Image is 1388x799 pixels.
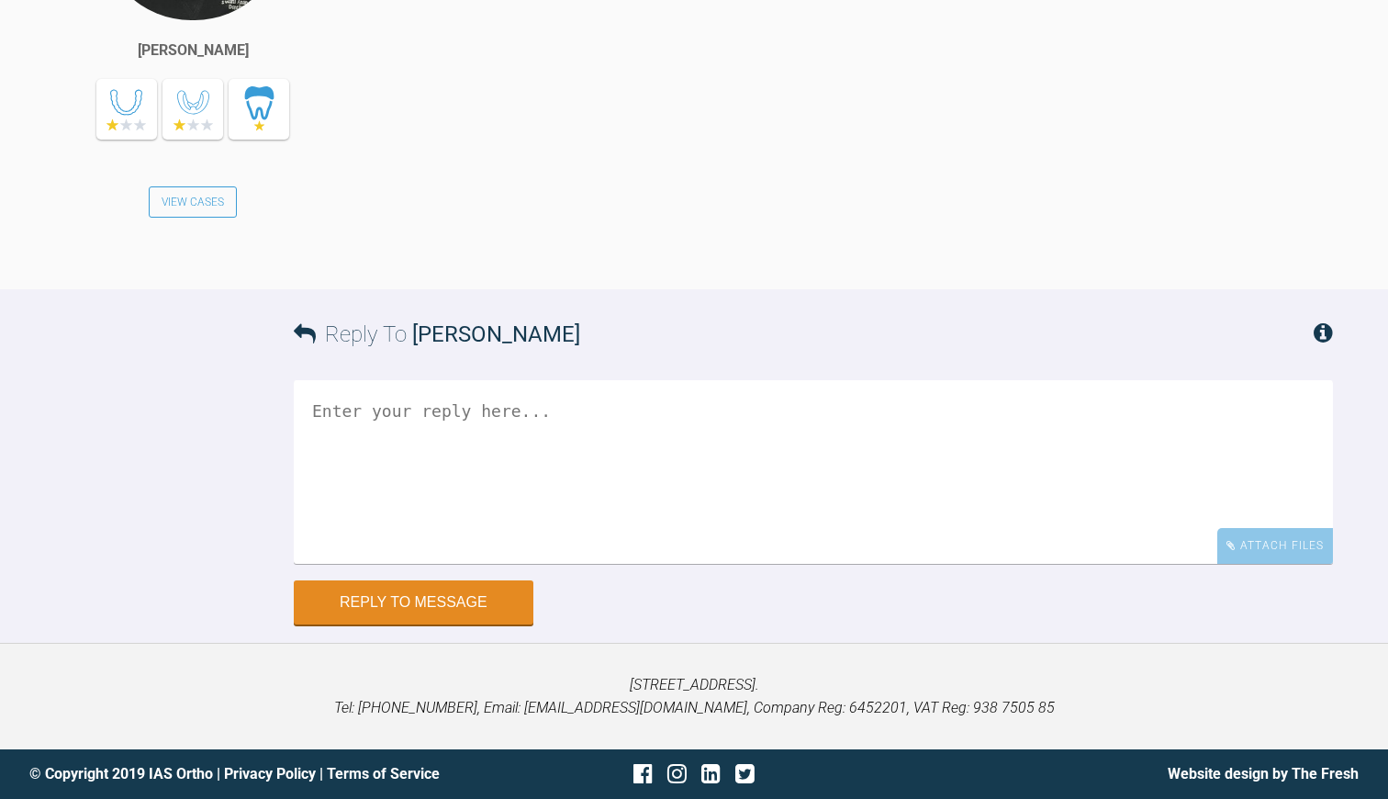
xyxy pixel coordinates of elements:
[29,673,1359,720] p: [STREET_ADDRESS]. Tel: [PHONE_NUMBER], Email: [EMAIL_ADDRESS][DOMAIN_NAME], Company Reg: 6452201,...
[1217,528,1333,564] div: Attach Files
[327,765,440,782] a: Terms of Service
[224,765,316,782] a: Privacy Policy
[412,321,580,347] span: [PERSON_NAME]
[294,317,580,352] h3: Reply To
[29,762,473,786] div: © Copyright 2019 IAS Ortho | |
[1168,765,1359,782] a: Website design by The Fresh
[149,186,237,218] a: View Cases
[138,39,249,62] div: [PERSON_NAME]
[294,580,533,625] button: Reply to Message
